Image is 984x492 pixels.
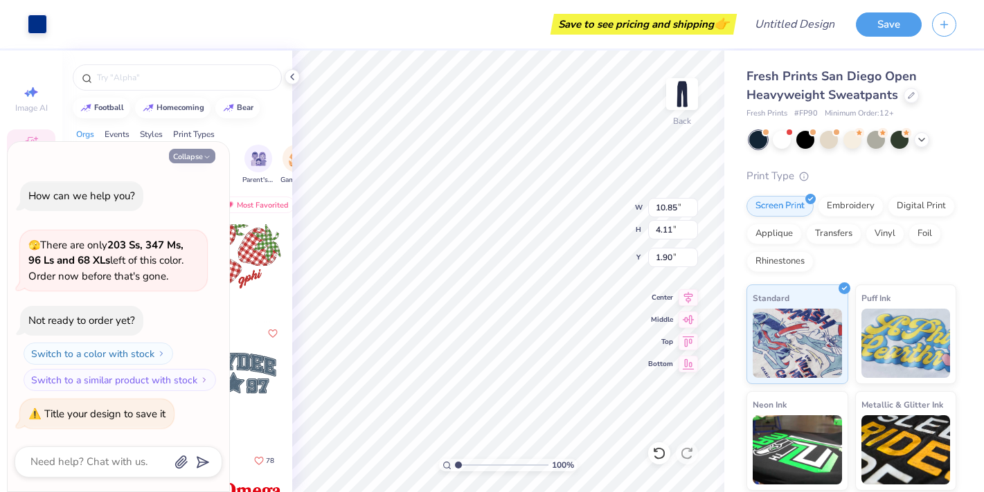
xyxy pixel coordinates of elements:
[825,108,894,120] span: Minimum Order: 12 +
[673,115,691,127] div: Back
[76,128,94,140] div: Orgs
[648,359,673,369] span: Bottom
[744,10,846,38] input: Untitled Design
[861,397,943,412] span: Metallic & Glitter Ink
[668,80,696,108] img: Back
[753,397,787,412] span: Neon Ink
[24,369,216,391] button: Switch to a similar product with stock
[96,71,273,84] input: Try "Alpha"
[237,104,253,111] div: bear
[44,407,166,421] div: Title your design to save it
[753,309,842,378] img: Standard
[806,224,861,244] div: Transfers
[215,98,260,118] button: bear
[746,224,802,244] div: Applique
[794,108,818,120] span: # FP90
[105,128,129,140] div: Events
[217,197,295,213] div: Most Favorited
[135,98,211,118] button: homecoming
[242,145,274,185] div: filter for Parent's Weekend
[909,224,941,244] div: Foil
[280,145,312,185] div: filter for Game Day
[173,128,215,140] div: Print Types
[28,313,135,327] div: Not ready to order yet?
[28,239,40,252] span: 🫣
[888,196,955,217] div: Digital Print
[200,376,208,384] img: Switch to a similar product with stock
[746,108,787,120] span: Fresh Prints
[73,98,130,118] button: football
[866,224,904,244] div: Vinyl
[714,15,729,32] span: 👉
[554,14,733,35] div: Save to see pricing and shipping
[266,457,274,464] span: 78
[169,149,215,163] button: Collapse
[746,68,917,103] span: Fresh Prints San Diego Open Heavyweight Sweatpants
[24,343,173,365] button: Switch to a color with stock
[143,104,154,112] img: trend_line.gif
[861,291,891,305] span: Puff Ink
[648,337,673,347] span: Top
[28,189,135,203] div: How can we help you?
[753,415,842,484] img: Neon Ink
[861,309,951,378] img: Puff Ink
[746,251,814,272] div: Rhinestones
[818,196,884,217] div: Embroidery
[157,349,166,358] img: Switch to a color with stock
[648,315,673,325] span: Middle
[242,175,274,185] span: Parent's Weekend
[746,168,956,184] div: Print Type
[15,102,48,113] span: Image AI
[80,104,91,112] img: trend_line.gif
[28,238,184,283] span: There are only left of this color. Order now before that's gone.
[242,145,274,185] button: filter button
[248,451,280,470] button: Like
[280,145,312,185] button: filter button
[140,128,163,140] div: Styles
[746,196,814,217] div: Screen Print
[251,151,267,167] img: Parent's Weekend Image
[289,151,305,167] img: Game Day Image
[280,175,312,185] span: Game Day
[856,12,922,37] button: Save
[94,104,124,111] div: football
[753,291,789,305] span: Standard
[156,104,204,111] div: homecoming
[648,293,673,302] span: Center
[861,415,951,484] img: Metallic & Glitter Ink
[223,104,234,112] img: trend_line.gif
[552,459,574,471] span: 100 %
[265,325,281,342] button: Like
